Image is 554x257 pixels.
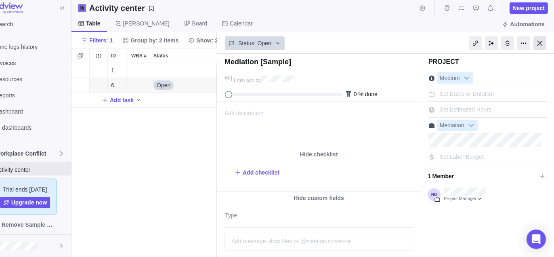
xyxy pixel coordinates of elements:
[533,36,546,50] div: Close
[417,2,428,14] span: Start timer
[89,36,113,44] span: Filters: 1
[110,96,134,104] span: Add task
[86,19,101,27] span: Table
[75,50,86,61] span: Selection mode
[108,78,128,93] div: 6
[119,35,182,46] span: Group by: 2 items
[527,230,546,249] div: Open Intercom Messenger
[217,148,421,160] div: Hide checklist
[428,169,537,183] span: 1 Member
[225,76,230,81] div: #6
[238,39,271,47] span: Status: Open
[108,63,128,78] div: ID
[78,35,116,46] span: Filters: 1
[196,36,234,44] span: Show: 2 items
[510,20,545,28] span: Automations
[358,91,377,97] span: % done
[153,52,168,60] span: Status
[441,2,453,14] span: Time logs
[128,63,150,78] div: WBS #
[3,185,47,194] span: Trial ends [DATE]
[233,78,254,83] span: 1 min ago
[437,120,467,131] span: Mediation
[456,6,467,13] a: My assignments
[131,52,147,60] span: WBS #
[89,2,145,14] h2: Activity center
[150,78,219,93] div: Status
[123,19,170,27] span: [PERSON_NAME]
[217,102,264,148] span: Add description
[437,120,478,131] div: Mediation
[111,81,114,89] span: 6
[86,2,158,14] span: Save your current layout and filters as a View
[485,6,496,13] a: Notifications
[108,63,128,78] div: 1
[510,2,548,14] span: New project
[102,95,134,106] span: Add task
[440,91,494,97] span: Set Dates or Duration
[150,78,218,93] div: Open
[11,198,47,206] span: Upgrade now
[135,95,142,106] span: Add activity
[111,66,114,74] span: 1
[90,63,108,78] div: Trouble indication
[444,196,485,202] div: Project Manager
[501,36,514,50] div: Billing
[108,78,128,93] div: ID
[456,2,467,14] span: My assignments
[185,35,237,46] span: Show: 2 items
[517,36,530,50] div: More actions
[437,72,473,84] div: Medium
[130,36,178,44] span: Group by: 2 items
[256,78,261,83] span: by
[108,48,128,63] div: ID
[90,78,108,93] div: Trouble indication
[128,48,150,63] div: WBS #
[150,63,219,78] div: Status
[111,52,116,60] span: ID
[499,19,548,30] span: Automations
[235,167,279,178] span: Add checklist
[2,220,57,230] span: Remove Sample Data
[440,154,484,160] span: Set Labor Budget
[243,169,279,177] span: Add checklist
[441,6,453,13] a: Time logs
[192,19,207,27] span: Board
[469,36,482,50] div: Copy link
[150,48,218,63] div: Status
[470,6,482,13] a: Approval requests
[128,78,150,93] div: WBS #
[440,106,491,113] span: Set Estimated Hours
[428,58,459,65] span: Project
[485,36,498,50] div: AI
[513,4,545,12] span: New project
[470,2,482,14] span: Approval requests
[437,73,462,84] span: Medium
[217,192,421,204] div: Hide custom fields
[157,81,170,89] span: Open
[354,91,357,97] span: 0
[485,2,496,14] span: Notifications
[230,19,253,27] span: Calendar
